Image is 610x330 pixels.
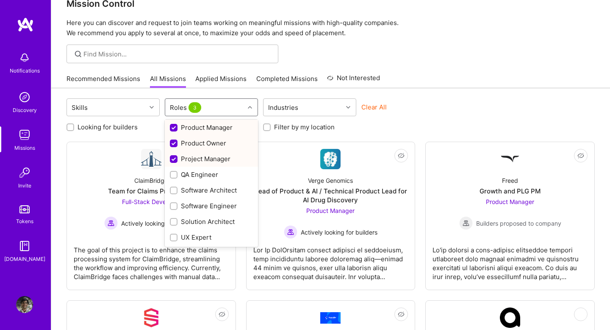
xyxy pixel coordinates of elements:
div: Team for Claims Processing [108,187,194,196]
img: Actively looking for builders [284,225,297,239]
div: Head of Product & AI / Technical Product Lead for AI Drug Discovery [253,187,408,204]
i: icon EyeClosed [577,152,584,159]
div: Tokens [16,217,33,226]
i: icon EyeClosed [398,152,405,159]
div: UX Expert [170,233,253,242]
label: Filter by my location [274,123,335,131]
img: discovery [16,89,33,106]
label: Looking for builders [78,123,138,131]
img: bell [16,49,33,66]
img: Invite [16,164,33,181]
a: Completed Missions [256,74,318,88]
img: logo [17,17,34,32]
img: Company Logo [500,149,520,169]
div: [DOMAIN_NAME] [4,254,45,263]
i: icon SearchGrey [73,49,83,59]
span: Product Manager [486,198,534,205]
div: Industries [266,101,300,114]
img: Company Logo [141,308,161,328]
div: The goal of this project is to enhance the claims processing system for ClaimBridge, streamlining... [74,239,229,281]
img: Company Logo [320,312,341,324]
i: icon Chevron [248,105,252,109]
div: Discovery [13,106,37,115]
span: Full-Stack Developer [122,198,180,205]
img: Builders proposed to company [459,216,473,230]
div: Roles [168,101,205,114]
img: teamwork [16,126,33,143]
i: icon EyeClosed [219,311,225,318]
img: tokens [19,205,30,213]
div: Product Owner [170,139,253,148]
div: Verge Genomics [308,176,353,185]
img: Company Logo [141,149,161,169]
div: QA Engineer [170,170,253,179]
div: Lor Ip DolOrsitam consect adipisci el seddoeiusm, temp incididuntu laboree doloremag aliq—enimad ... [253,239,408,281]
div: Product Manager [170,123,253,132]
span: Product Manager [306,207,355,214]
img: User Avatar [16,296,33,313]
i: icon EyeClosed [398,311,405,318]
div: Solution Architect [170,217,253,226]
a: Company LogoVerge GenomicsHead of Product & AI / Technical Product Lead for AI Drug DiscoveryProd... [253,149,408,283]
div: Missions [14,143,35,152]
div: Lo'ip dolorsi a cons-adipisc elitseddoe tempori utlaboreet dolo magnaal enimadmi ve quisnostru ex... [433,239,588,281]
div: Freed [502,176,518,185]
img: Actively looking for builders [104,216,118,230]
a: Company LogoClaimBridgeTeam for Claims ProcessingFull-Stack Developer Actively looking for builde... [74,149,229,283]
span: Actively looking for builders [301,228,377,237]
i: icon Chevron [150,105,154,109]
img: guide book [16,238,33,254]
div: Growth and PLG PM [480,187,541,196]
a: Company LogoFreedGrowth and PLG PMProduct Manager Builders proposed to companyBuilders proposed t... [433,149,588,283]
div: Skills [69,101,90,114]
div: Notifications [10,66,40,75]
a: All Missions [150,74,186,88]
a: Applied Missions [195,74,247,88]
span: Builders proposed to company [476,219,561,228]
span: 3 [189,102,201,113]
div: Invite [18,181,31,190]
img: Company Logo [320,149,341,169]
a: Not Interested [327,73,380,88]
div: ClaimBridge [134,176,168,185]
button: Clear All [361,103,387,112]
i: icon EyeClosed [577,311,584,318]
p: Here you can discover and request to join teams working on meaningful missions with high-quality ... [67,18,595,38]
input: Find Mission... [83,50,272,59]
div: Project Manager [170,154,253,163]
div: Software Engineer [170,201,253,210]
div: Software Architect [170,186,253,195]
span: Actively looking for builders [121,219,198,228]
img: Company Logo [500,308,520,328]
a: User Avatar [14,296,35,313]
a: Recommended Missions [67,74,140,88]
i: icon Chevron [346,105,350,109]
